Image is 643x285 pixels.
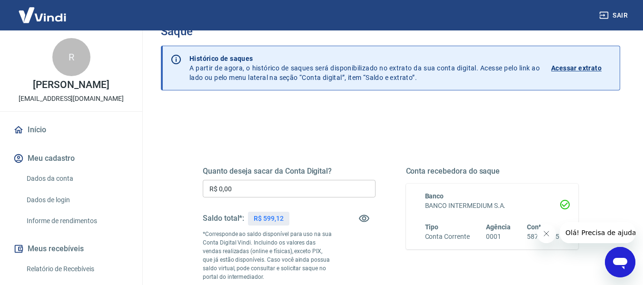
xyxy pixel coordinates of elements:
a: Dados de login [23,190,131,210]
p: *Corresponde ao saldo disponível para uso na sua Conta Digital Vindi. Incluindo os valores das ve... [203,230,332,281]
button: Meu cadastro [11,148,131,169]
p: R$ 599,12 [254,214,284,224]
button: Meus recebíveis [11,238,131,259]
a: Informe de rendimentos [23,211,131,231]
span: Agência [486,223,511,231]
a: Dados da conta [23,169,131,188]
img: Vindi [11,0,73,29]
iframe: Fechar mensagem [537,224,556,243]
h5: Saldo total*: [203,214,244,223]
a: Acessar extrato [551,54,612,82]
h5: Conta recebedora do saque [406,167,579,176]
iframe: Botão para abrir a janela de mensagens [605,247,635,277]
h6: 0001 [486,232,511,242]
iframe: Mensagem da empresa [560,222,635,243]
a: Relatório de Recebíveis [23,259,131,279]
div: R [52,38,90,76]
p: [EMAIL_ADDRESS][DOMAIN_NAME] [19,94,124,104]
button: Sair [597,7,632,24]
span: Tipo [425,223,439,231]
h6: 5872894-5 [527,232,559,242]
h5: Quanto deseja sacar da Conta Digital? [203,167,376,176]
span: Conta [527,223,545,231]
p: [PERSON_NAME] [33,80,109,90]
p: Acessar extrato [551,63,602,73]
h6: Conta Corrente [425,232,470,242]
span: Olá! Precisa de ajuda? [6,7,80,14]
h3: Saque [161,25,620,38]
p: Histórico de saques [189,54,540,63]
span: Banco [425,192,444,200]
h6: BANCO INTERMEDIUM S.A. [425,201,560,211]
a: Início [11,119,131,140]
p: A partir de agora, o histórico de saques será disponibilizado no extrato da sua conta digital. Ac... [189,54,540,82]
